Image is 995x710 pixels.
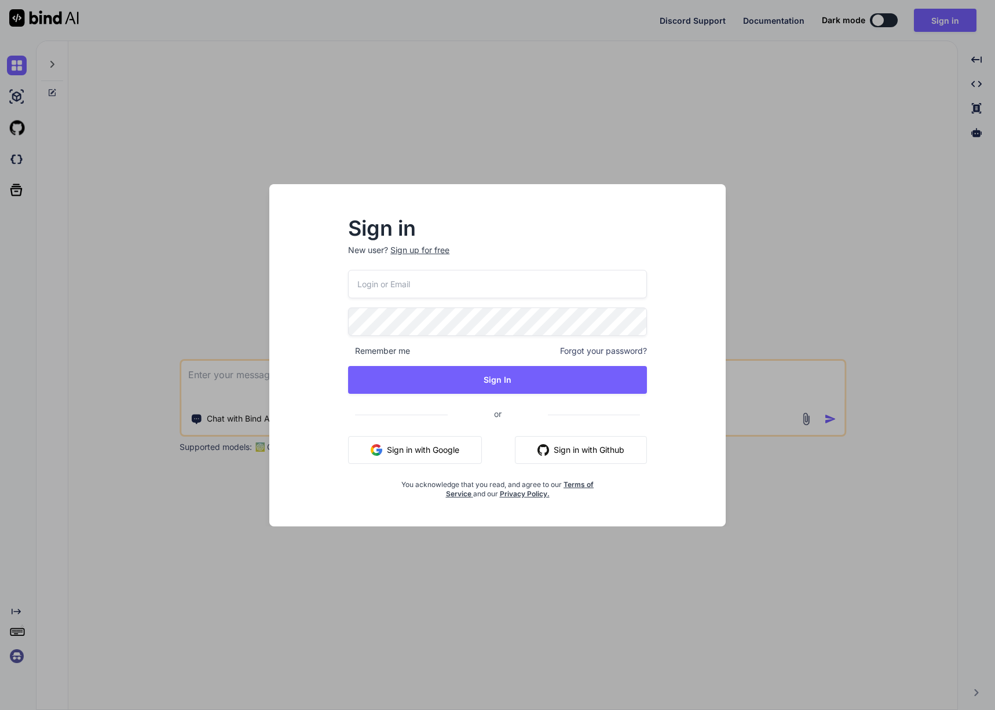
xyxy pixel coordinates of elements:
span: or [448,400,548,428]
img: tab_domain_overview_orange.svg [49,73,58,82]
button: Sign in with Github [515,436,647,464]
div: Sign up for free [390,244,449,256]
p: New user? [348,244,647,270]
span: Forgot your password? [560,345,647,357]
a: Terms of Service [446,480,594,498]
button: Sign in with Google [348,436,482,464]
div: [PERSON_NAME]: [DOMAIN_NAME] [30,30,166,39]
h2: Sign in [348,219,647,237]
img: github [537,444,549,456]
img: logo_orange.svg [19,19,28,28]
div: v 4.0.25 [32,19,57,28]
a: Privacy Policy. [500,489,550,498]
div: Domínio [61,74,89,82]
span: Remember me [348,345,410,357]
input: Login or Email [348,270,647,298]
div: Palavras-chave [138,74,183,82]
button: Sign In [348,366,647,394]
img: tab_keywords_by_traffic_grey.svg [126,73,135,82]
img: website_grey.svg [19,30,28,39]
div: You acknowledge that you read, and agree to our and our [398,473,597,499]
img: google [371,444,382,456]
